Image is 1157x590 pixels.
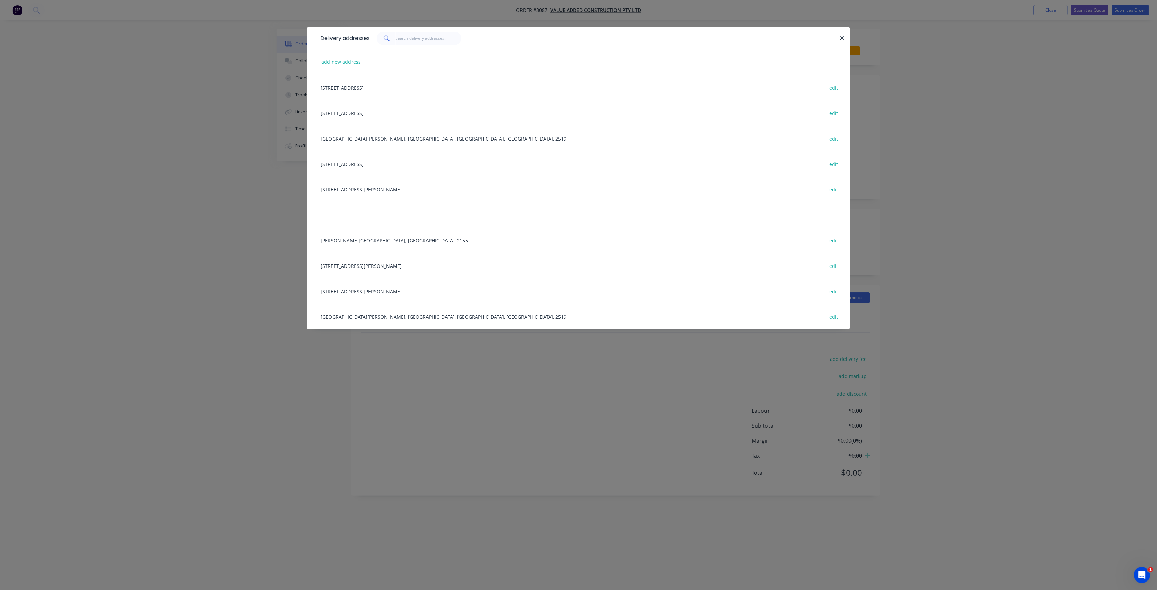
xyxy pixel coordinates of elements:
[317,278,840,304] div: [STREET_ADDRESS][PERSON_NAME]
[317,75,840,100] div: [STREET_ADDRESS]
[396,32,462,45] input: Search delivery addresses...
[317,177,840,202] div: [STREET_ADDRESS][PERSON_NAME]
[826,134,842,143] button: edit
[317,151,840,177] div: [STREET_ADDRESS]
[1134,567,1150,583] iframe: Intercom live chat
[1148,567,1153,572] span: 1
[317,253,840,278] div: [STREET_ADDRESS][PERSON_NAME]
[317,27,370,49] div: Delivery addresses
[317,100,840,126] div: [STREET_ADDRESS]
[317,227,840,253] div: [PERSON_NAME][GEOGRAPHIC_DATA], [GEOGRAPHIC_DATA], 2155
[317,304,840,329] div: [GEOGRAPHIC_DATA][PERSON_NAME], [GEOGRAPHIC_DATA], [GEOGRAPHIC_DATA], [GEOGRAPHIC_DATA], 2519
[826,236,842,245] button: edit
[826,287,842,296] button: edit
[826,159,842,168] button: edit
[317,126,840,151] div: [GEOGRAPHIC_DATA][PERSON_NAME], [GEOGRAPHIC_DATA], [GEOGRAPHIC_DATA], [GEOGRAPHIC_DATA], 2519
[826,261,842,270] button: edit
[826,83,842,92] button: edit
[826,185,842,194] button: edit
[826,312,842,321] button: edit
[826,108,842,117] button: edit
[318,57,364,67] button: add new address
